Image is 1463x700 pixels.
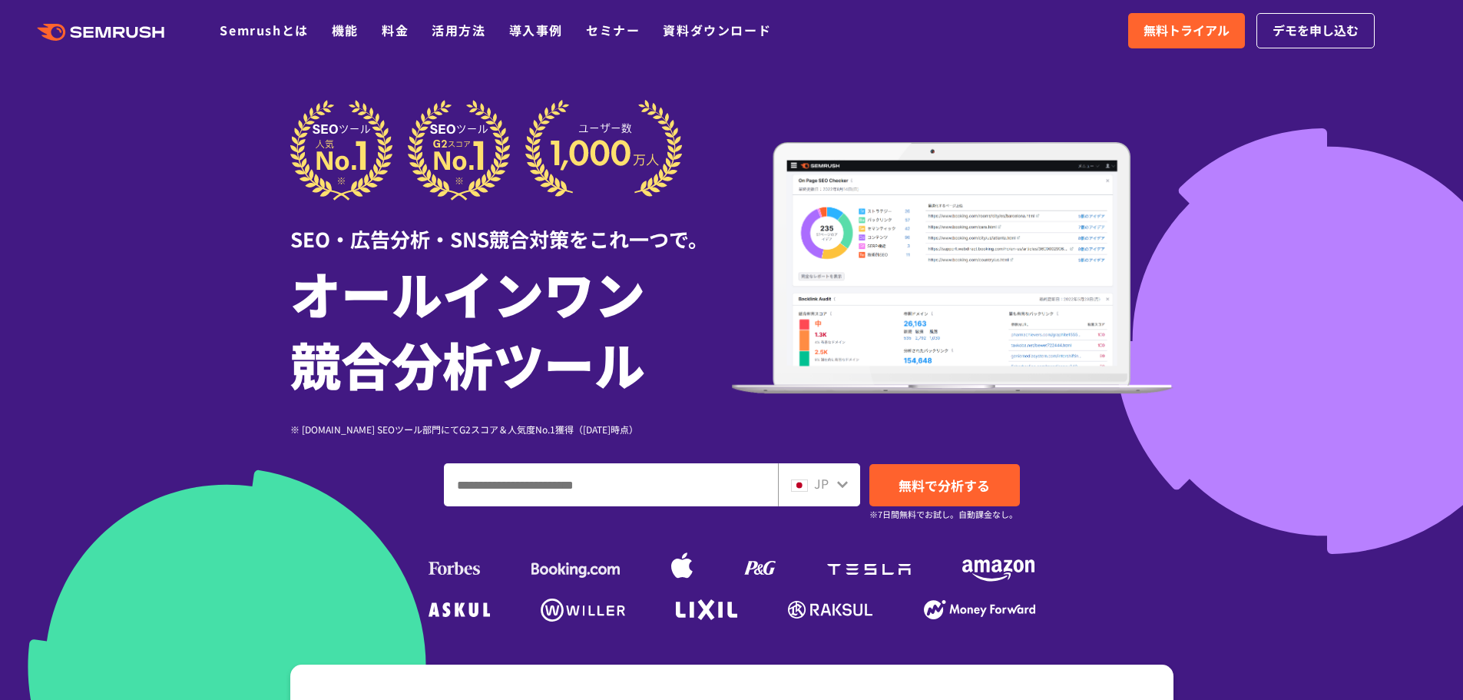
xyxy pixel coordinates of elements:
a: 活用方法 [432,21,485,39]
div: ※ [DOMAIN_NAME] SEOツール部門にてG2スコア＆人気度No.1獲得（[DATE]時点） [290,422,732,436]
span: 無料トライアル [1144,21,1230,41]
span: デモを申し込む [1273,21,1359,41]
div: SEO・広告分析・SNS競合対策をこれ一つで。 [290,201,732,254]
input: ドメイン、キーワードまたはURLを入力してください [445,464,777,506]
h1: オールインワン 競合分析ツール [290,257,732,399]
a: 機能 [332,21,359,39]
a: 料金 [382,21,409,39]
a: 無料トライアル [1128,13,1245,48]
small: ※7日間無料でお試し。自動課金なし。 [869,507,1018,522]
a: 無料で分析する [869,464,1020,506]
a: セミナー [586,21,640,39]
a: 導入事例 [509,21,563,39]
a: 資料ダウンロード [663,21,771,39]
span: 無料で分析する [899,476,990,495]
a: Semrushとは [220,21,308,39]
span: JP [814,474,829,493]
a: デモを申し込む [1256,13,1375,48]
